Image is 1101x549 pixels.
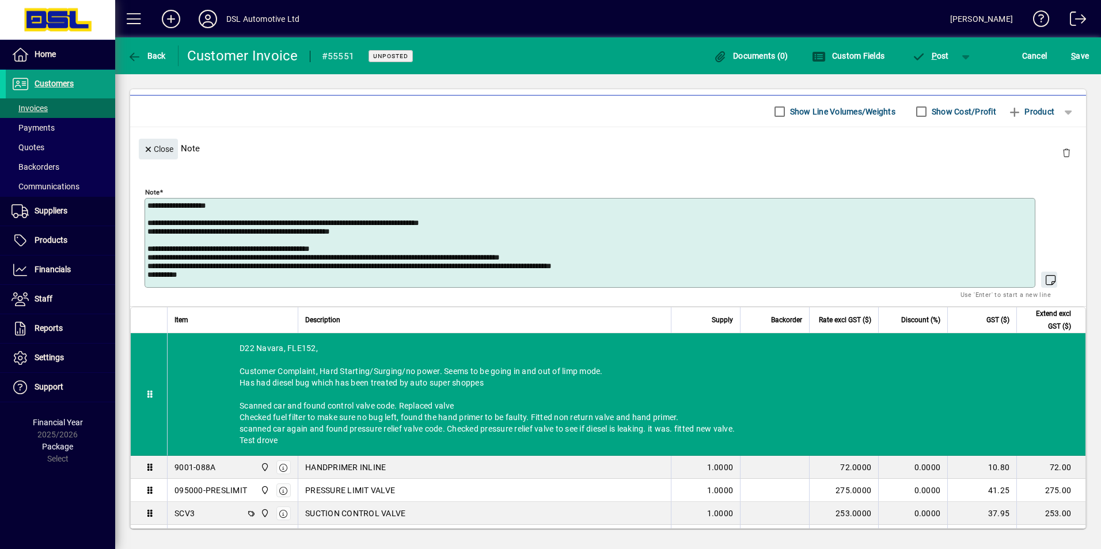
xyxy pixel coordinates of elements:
span: Backorder [771,314,802,326]
span: Communications [12,182,79,191]
a: Backorders [6,157,115,177]
span: Description [305,314,340,326]
button: Profile [189,9,226,29]
a: Products [6,226,115,255]
span: Financial Year [33,418,83,427]
td: 0.0000 [878,479,947,502]
span: Customers [35,79,74,88]
td: 37.95 [947,502,1016,525]
span: Invoices [12,104,48,113]
span: Financials [35,265,71,274]
span: Rate excl GST ($) [819,314,871,326]
span: Quotes [12,143,44,152]
a: Communications [6,177,115,196]
span: Suppliers [35,206,67,215]
span: Product [1008,102,1054,121]
span: Central [257,507,271,520]
button: Post [906,45,955,66]
a: Invoices [6,98,115,118]
div: 275.0000 [817,485,871,496]
app-page-header-button: Back [115,45,179,66]
app-page-header-button: Delete [1053,147,1080,158]
span: HANDPRIMER INLINE [305,462,386,473]
div: Note [130,127,1086,169]
a: Knowledge Base [1024,2,1050,40]
a: Quotes [6,138,115,157]
button: Back [124,45,169,66]
div: 095000-PRESLIMIT [174,485,247,496]
td: 72.00 [1016,456,1085,479]
span: Reports [35,323,63,333]
label: Show Line Volumes/Weights [788,106,895,117]
mat-label: Note [145,188,160,196]
button: Close [139,139,178,159]
div: DSL Automotive Ltd [226,10,299,28]
td: 10.80 [947,456,1016,479]
span: ost [912,51,949,60]
label: Show Cost/Profit [929,106,996,117]
span: Discount (%) [901,314,940,326]
span: S [1071,51,1076,60]
td: 275.00 [1016,479,1085,502]
span: SUCTION CONTROL VALVE [305,508,405,519]
td: 41.25 [947,479,1016,502]
span: Staff [35,294,52,303]
span: 1.0000 [707,462,734,473]
button: Save [1068,45,1092,66]
div: 72.0000 [817,462,871,473]
td: 0.0000 [878,456,947,479]
div: 9001-088A [174,462,215,473]
button: Product [1002,101,1060,122]
span: Central [257,484,271,497]
span: GST ($) [986,314,1009,326]
span: Settings [35,353,64,362]
a: Settings [6,344,115,372]
span: Package [42,442,73,451]
span: 1.0000 [707,485,734,496]
button: Add [153,9,189,29]
span: Backorders [12,162,59,171]
a: Home [6,40,115,69]
td: 0.0000 [878,525,947,548]
span: PRESSURE LIMIT VALVE [305,485,395,496]
span: Unposted [373,52,408,60]
a: Suppliers [6,197,115,226]
button: Delete [1053,139,1080,166]
a: Financials [6,256,115,284]
span: Cancel [1022,47,1047,65]
div: Customer Invoice [187,47,298,65]
span: ave [1071,47,1089,65]
span: Payments [12,123,55,132]
span: Products [35,235,67,245]
button: Cancel [1019,45,1050,66]
button: Documents (0) [711,45,791,66]
button: Custom Fields [809,45,887,66]
span: Supply [712,314,733,326]
span: Item [174,314,188,326]
span: P [932,51,937,60]
td: 2.70 [947,525,1016,548]
div: #55551 [322,47,355,66]
span: Custom Fields [812,51,884,60]
mat-hint: Use 'Enter' to start a new line [960,288,1051,301]
span: 1.0000 [707,508,734,519]
a: Logout [1061,2,1087,40]
span: Extend excl GST ($) [1024,307,1071,333]
span: Documents (0) [713,51,788,60]
td: 0.0000 [878,502,947,525]
span: Back [127,51,166,60]
div: 253.0000 [817,508,871,519]
a: Reports [6,314,115,343]
span: Close [143,140,173,159]
td: 17.99 [1016,525,1085,548]
span: Support [35,382,63,391]
span: Home [35,49,56,59]
div: SCV3 [174,508,195,519]
a: Support [6,373,115,402]
app-page-header-button: Close [136,143,181,154]
div: D22 Navara, FLE152, Customer Complaint, Hard Starting/Surging/no power. Seems to be going in and ... [168,333,1085,455]
a: Staff [6,285,115,314]
a: Payments [6,118,115,138]
span: Central [257,461,271,474]
td: 253.00 [1016,502,1085,525]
